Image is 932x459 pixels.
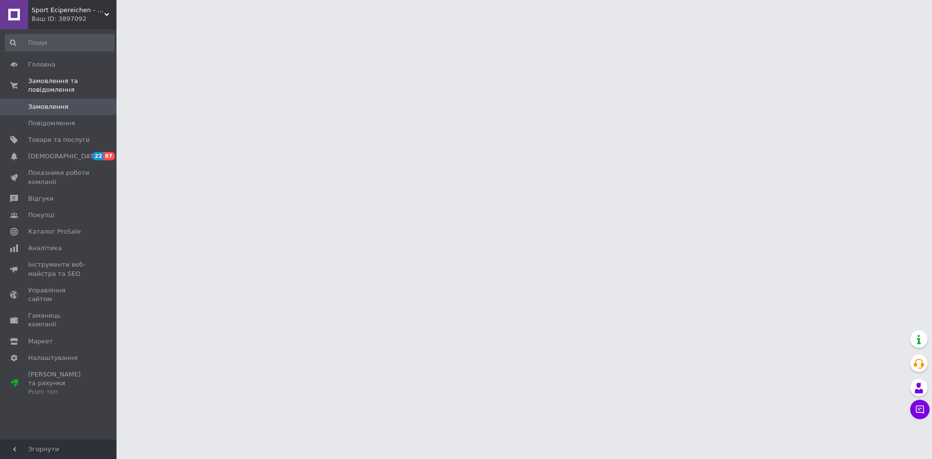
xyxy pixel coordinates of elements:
span: Аналітика [28,244,62,253]
span: 87 [103,152,115,160]
span: Повідомлення [28,119,75,128]
span: Головна [28,60,55,69]
span: [PERSON_NAME] та рахунки [28,370,90,397]
span: Інструменти веб-майстра та SEO [28,260,90,278]
span: Замовлення та повідомлення [28,77,116,94]
span: Каталог ProSale [28,227,81,236]
div: Prom топ [28,388,90,396]
span: Товари та послуги [28,136,90,144]
button: Чат з покупцем [910,400,930,419]
span: Покупці [28,211,54,220]
span: Гаманець компанії [28,311,90,329]
span: 22 [92,152,103,160]
span: Показники роботи компанії [28,169,90,186]
span: Sport Ecipereichen - оригінальне футбольне взуття [32,6,104,15]
input: Пошук [5,34,115,51]
span: Налаштування [28,354,78,362]
span: Маркет [28,337,53,346]
span: Відгуки [28,194,53,203]
div: Ваш ID: 3897092 [32,15,116,23]
span: Замовлення [28,102,68,111]
span: [DEMOGRAPHIC_DATA] [28,152,100,161]
span: Управління сайтом [28,286,90,304]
